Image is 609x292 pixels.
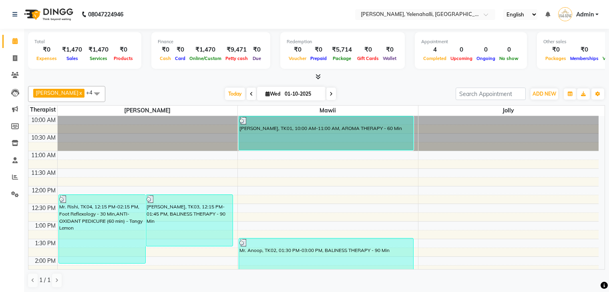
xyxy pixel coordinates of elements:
[28,106,57,114] div: Therapist
[146,195,233,246] div: [PERSON_NAME], TK03, 12:15 PM-01:45 PM, BALINESS THERAPY - 90 Min
[33,239,57,248] div: 1:30 PM
[263,91,282,97] span: Wed
[474,56,497,61] span: Ongoing
[20,3,75,26] img: logo
[173,56,187,61] span: Card
[421,38,521,45] div: Appointment
[223,45,250,54] div: ₹9,471
[497,45,521,54] div: 0
[558,7,572,21] img: Admin
[308,45,329,54] div: ₹0
[239,116,413,150] div: [PERSON_NAME], TK01, 10:00 AM-11:00 AM, AROMA THERAPY - 60 Min
[287,56,308,61] span: Voucher
[30,134,57,142] div: 10:30 AM
[531,88,558,100] button: ADD NEW
[173,45,187,54] div: ₹0
[34,38,135,45] div: Total
[355,45,381,54] div: ₹0
[88,56,109,61] span: Services
[30,151,57,160] div: 11:00 AM
[474,45,497,54] div: 0
[187,45,223,54] div: ₹1,470
[112,56,135,61] span: Products
[36,90,78,96] span: [PERSON_NAME]
[568,56,601,61] span: Memberships
[543,45,568,54] div: ₹0
[250,45,264,54] div: ₹0
[448,56,474,61] span: Upcoming
[282,88,322,100] input: 2025-10-01
[112,45,135,54] div: ₹0
[30,186,57,195] div: 12:00 PM
[418,106,599,116] span: Jolly
[421,56,448,61] span: Completed
[33,222,57,230] div: 1:00 PM
[158,45,173,54] div: ₹0
[59,45,85,54] div: ₹1,470
[381,56,398,61] span: Wallet
[30,169,57,177] div: 11:30 AM
[85,45,112,54] div: ₹1,470
[88,3,123,26] b: 08047224946
[238,106,418,116] span: Mawii
[287,38,398,45] div: Redemption
[187,56,223,61] span: Online/Custom
[381,45,398,54] div: ₹0
[225,88,245,100] span: Today
[543,56,568,61] span: Packages
[497,56,521,61] span: No show
[158,56,173,61] span: Cash
[30,204,57,212] div: 12:30 PM
[533,91,556,97] span: ADD NEW
[421,45,448,54] div: 4
[33,257,57,265] div: 2:00 PM
[568,45,601,54] div: ₹0
[34,45,59,54] div: ₹0
[331,56,353,61] span: Package
[355,56,381,61] span: Gift Cards
[329,45,355,54] div: ₹5,714
[64,56,80,61] span: Sales
[576,10,594,19] span: Admin
[158,38,264,45] div: Finance
[39,276,50,284] span: 1 / 1
[308,56,329,61] span: Prepaid
[86,89,98,96] span: +4
[223,56,250,61] span: Petty cash
[59,195,145,263] div: Mr. Rishi, TK04, 12:15 PM-02:15 PM, Foot Reflexology - 30 Min,ANTI-OXIDANT PEDICURE (60 min) - Ta...
[448,45,474,54] div: 0
[30,116,57,124] div: 10:00 AM
[58,106,238,116] span: [PERSON_NAME]
[251,56,263,61] span: Due
[78,90,82,96] a: x
[456,88,526,100] input: Search Appointment
[34,56,59,61] span: Expenses
[239,238,413,290] div: Mr. Anoop, TK02, 01:30 PM-03:00 PM, BALINESS THERAPY - 90 Min
[287,45,308,54] div: ₹0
